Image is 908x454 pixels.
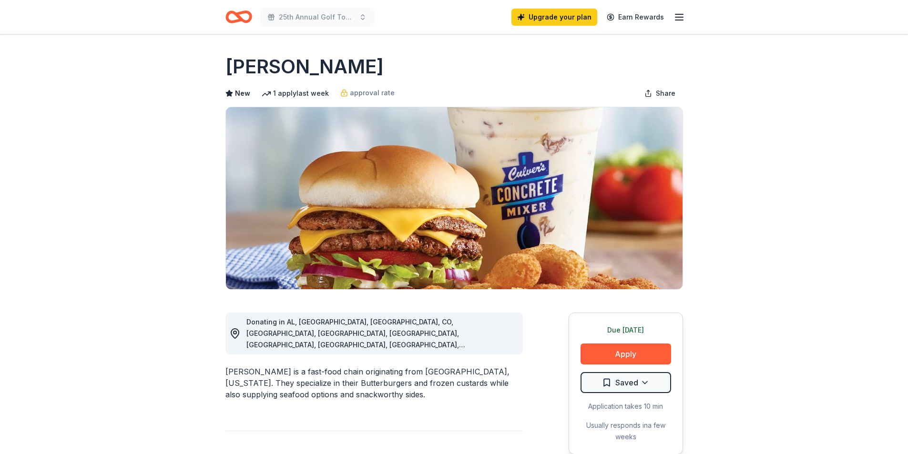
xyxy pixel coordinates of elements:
[262,88,329,99] div: 1 apply last week
[226,107,683,289] img: Image for Culver's
[511,9,597,26] a: Upgrade your plan
[656,88,675,99] span: Share
[340,87,395,99] a: approval rate
[615,376,638,389] span: Saved
[581,401,671,412] div: Application takes 10 min
[225,6,252,28] a: Home
[246,318,465,417] span: Donating in AL, [GEOGRAPHIC_DATA], [GEOGRAPHIC_DATA], CO, [GEOGRAPHIC_DATA], [GEOGRAPHIC_DATA], [...
[350,87,395,99] span: approval rate
[601,9,670,26] a: Earn Rewards
[279,11,355,23] span: 25th Annual Golf Tournament and Silent Auction
[581,372,671,393] button: Saved
[581,324,671,336] div: Due [DATE]
[637,84,683,103] button: Share
[225,53,384,80] h1: [PERSON_NAME]
[225,366,523,400] div: [PERSON_NAME] is a fast-food chain originating from [GEOGRAPHIC_DATA], [US_STATE]. They specializ...
[581,420,671,443] div: Usually responds in a few weeks
[235,88,250,99] span: New
[581,343,671,364] button: Apply
[260,8,374,27] button: 25th Annual Golf Tournament and Silent Auction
